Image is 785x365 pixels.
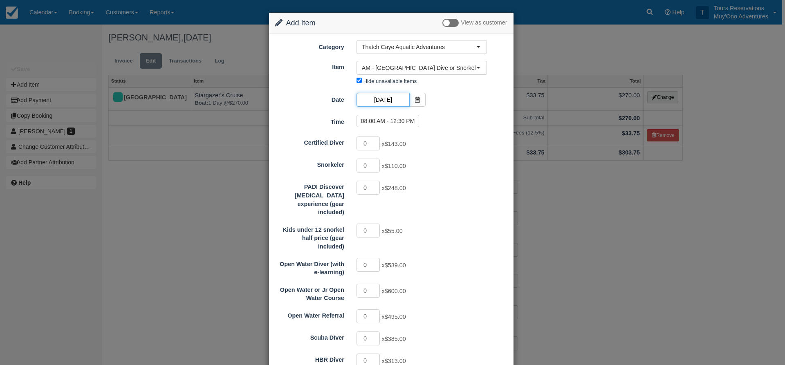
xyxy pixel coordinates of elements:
[269,136,350,147] label: Certified Diver
[269,115,350,126] label: Time
[381,336,406,342] span: x
[269,309,350,320] label: Open Water Referral
[269,257,350,277] label: Open Water Diver (with e-learning)
[381,358,406,364] span: x
[357,258,380,272] input: Open Water Diver (with e-learning)
[269,60,350,72] label: Item
[381,262,406,269] span: x
[357,159,380,172] input: Snorkeler
[357,40,487,54] button: Thatch Caye Aquatic Adventures
[381,313,406,320] span: x
[385,358,406,364] span: $313.00
[357,181,380,195] input: PADI Discover Scuba Diving experience (gear included)
[363,78,417,84] label: Hide unavailable items
[385,163,406,170] span: $110.00
[269,158,350,169] label: Snorkeler
[381,185,406,192] span: x
[357,331,380,345] input: Scuba DIver
[269,223,350,251] label: Kids under 12 snorkel half price (gear included)
[461,20,507,26] span: View as customer
[381,228,402,234] span: x
[385,262,406,269] span: $539.00
[385,141,406,148] span: $143.00
[269,93,350,104] label: Date
[357,115,419,127] label: 08:00 AM - 12:30 PM
[269,331,350,342] label: Scuba DIver
[269,180,350,216] label: PADI Discover Scuba Diving experience (gear included)
[381,288,406,294] span: x
[385,185,406,192] span: $248.00
[269,353,350,364] label: HBR Diver
[385,313,406,320] span: $495.00
[269,40,350,52] label: Category
[385,228,403,234] span: $55.00
[381,141,406,148] span: x
[357,137,380,150] input: Certified Diver
[385,288,406,294] span: $600.00
[357,61,487,75] button: AM - [GEOGRAPHIC_DATA] Dive or Snorkel (8)
[362,43,476,51] span: Thatch Caye Aquatic Adventures
[362,64,476,72] span: AM - [GEOGRAPHIC_DATA] Dive or Snorkel (8)
[357,224,380,237] input: Kids under 12 snorkel half price (gear included)
[385,336,406,342] span: $385.00
[269,283,350,302] label: Open Water or Jr Open Water Course
[357,309,380,323] input: Open Water Referral
[381,163,406,170] span: x
[286,19,316,27] span: Add Item
[357,284,380,298] input: Open Water or Jr Open Water Course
